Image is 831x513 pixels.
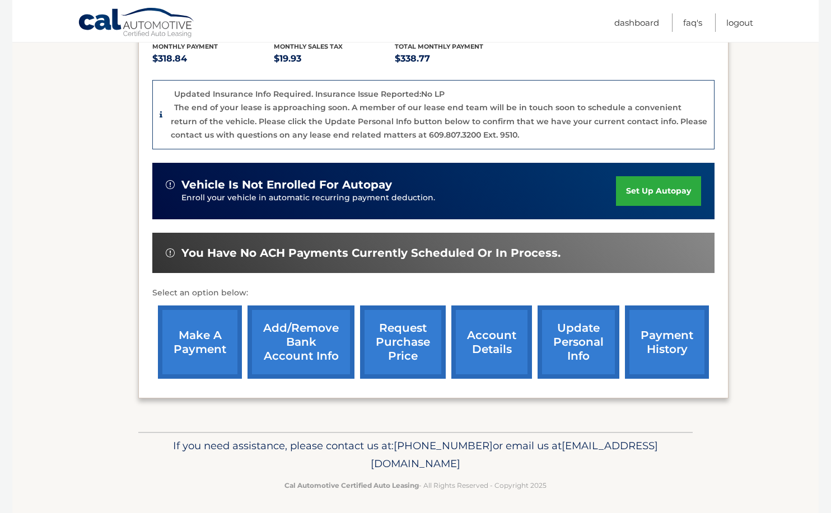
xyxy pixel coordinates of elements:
p: Enroll your vehicle in automatic recurring payment deduction. [181,192,616,204]
p: $19.93 [274,51,395,67]
span: You have no ACH payments currently scheduled or in process. [181,246,561,260]
p: Select an option below: [152,286,715,300]
img: alert-white.svg [166,180,175,189]
p: The end of your lease is approaching soon. A member of our lease end team will be in touch soon t... [171,102,707,140]
a: Add/Remove bank account info [248,305,354,379]
a: Dashboard [614,13,659,32]
a: update personal info [538,305,619,379]
a: payment history [625,305,709,379]
p: If you need assistance, please contact us at: or email us at [146,437,685,473]
span: vehicle is not enrolled for autopay [181,178,392,192]
p: $318.84 [152,51,274,67]
p: - All Rights Reserved - Copyright 2025 [146,479,685,491]
img: alert-white.svg [166,248,175,257]
a: make a payment [158,305,242,379]
a: account details [451,305,532,379]
span: Monthly Payment [152,43,218,50]
a: request purchase price [360,305,446,379]
span: [PHONE_NUMBER] [394,439,493,452]
span: [EMAIL_ADDRESS][DOMAIN_NAME] [371,439,658,470]
a: FAQ's [683,13,702,32]
a: Cal Automotive [78,7,195,40]
a: Logout [726,13,753,32]
a: set up autopay [616,176,701,206]
p: Updated Insurance Info Required. Insurance Issue Reported:No LP [174,89,445,99]
span: Total Monthly Payment [395,43,483,50]
p: $338.77 [395,51,516,67]
span: Monthly sales Tax [274,43,343,50]
strong: Cal Automotive Certified Auto Leasing [284,481,419,490]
